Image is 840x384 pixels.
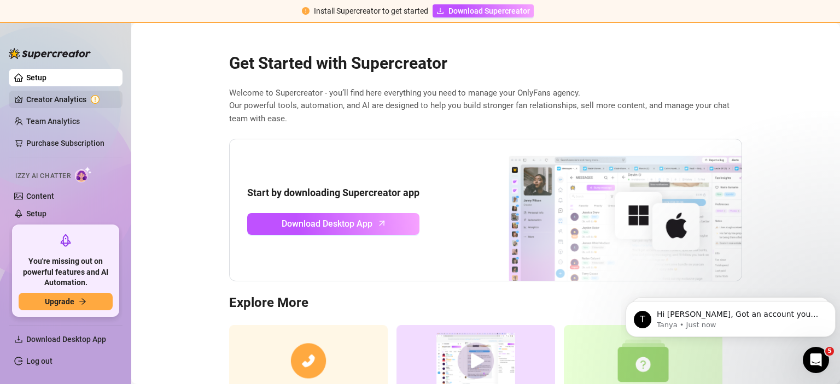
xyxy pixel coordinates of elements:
[26,73,46,82] a: Setup
[26,209,46,218] a: Setup
[75,167,92,182] img: AI Chatter
[26,192,54,200] a: Content
[436,7,444,15] span: download
[19,293,113,310] button: Upgradearrow-right
[803,347,829,373] iframe: Intercom live chat
[26,357,52,365] a: Log out
[229,87,742,126] span: Welcome to Supercreator - you’ll find here everything you need to manage your OnlyFans agency. Ou...
[19,256,113,288] span: You're missing out on powerful features and AI Automation.
[433,4,534,17] a: Download Supercreator
[468,139,742,281] img: download app
[247,213,419,235] a: Download Desktop Apparrow-up
[448,5,530,17] span: Download Supercreator
[79,298,86,305] span: arrow-right
[26,134,114,152] a: Purchase Subscription
[282,217,372,231] span: Download Desktop App
[621,278,840,355] iframe: Intercom notifications message
[26,91,114,108] a: Creator Analytics exclamation-circle
[9,48,91,59] img: logo-BBDzfeDw.svg
[45,297,74,306] span: Upgrade
[314,7,428,15] span: Install Supercreator to get started
[247,187,419,198] strong: Start by downloading Supercreator app
[26,335,106,344] span: Download Desktop App
[15,171,71,181] span: Izzy AI Chatter
[376,217,388,229] span: arrow-up
[59,234,72,247] span: rocket
[825,347,834,356] span: 5
[26,117,80,126] a: Team Analytics
[229,294,742,312] h3: Explore More
[302,7,310,15] span: exclamation-circle
[14,335,23,344] span: download
[229,53,742,74] h2: Get Started with Supercreator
